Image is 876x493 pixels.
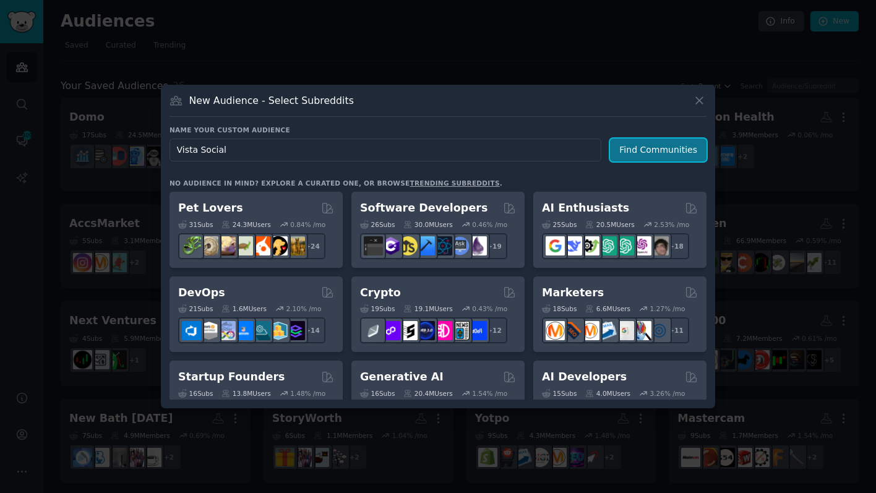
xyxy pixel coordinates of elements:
div: 1.27 % /mo [650,304,685,313]
img: platformengineering [251,321,270,340]
img: chatgpt_prompts_ [615,236,634,255]
img: content_marketing [546,321,565,340]
img: elixir [468,236,487,255]
div: 2.53 % /mo [654,220,689,229]
img: PetAdvice [268,236,288,255]
div: + 19 [481,233,507,259]
img: cockatiel [251,236,270,255]
div: 31 Sub s [178,220,213,229]
img: CryptoNews [450,321,470,340]
div: 15 Sub s [542,389,577,398]
div: 25 Sub s [542,220,577,229]
div: 19.1M Users [403,304,452,313]
img: ethstaker [398,321,418,340]
img: azuredevops [182,321,201,340]
h2: Generative AI [360,369,444,385]
img: reactnative [433,236,452,255]
div: + 24 [299,233,325,259]
img: ballpython [199,236,218,255]
div: 13.8M Users [221,389,270,398]
img: Docker_DevOps [217,321,236,340]
h2: Marketers [542,285,604,301]
img: MarketingResearch [632,321,651,340]
img: AskComputerScience [450,236,470,255]
button: Find Communities [610,139,706,161]
a: trending subreddits [410,179,499,187]
h2: DevOps [178,285,225,301]
img: 0xPolygon [381,321,400,340]
img: bigseo [563,321,582,340]
img: Emailmarketing [598,321,617,340]
div: + 18 [663,233,689,259]
img: turtle [234,236,253,255]
div: 3.26 % /mo [650,389,685,398]
div: 2.10 % /mo [286,304,322,313]
div: 26 Sub s [360,220,395,229]
img: csharp [381,236,400,255]
img: AWS_Certified_Experts [199,321,218,340]
h2: AI Enthusiasts [542,200,629,216]
img: defi_ [468,321,487,340]
div: 24.3M Users [221,220,270,229]
div: 1.54 % /mo [472,389,507,398]
div: 19 Sub s [360,304,395,313]
img: leopardgeckos [217,236,236,255]
h2: Crypto [360,285,401,301]
div: 0.84 % /mo [290,220,325,229]
div: + 12 [481,317,507,343]
div: 16 Sub s [178,389,213,398]
img: googleads [615,321,634,340]
img: ethfinance [364,321,383,340]
img: web3 [416,321,435,340]
h2: Pet Lovers [178,200,243,216]
img: software [364,236,383,255]
img: iOSProgramming [416,236,435,255]
div: + 14 [299,317,325,343]
div: 20.4M Users [403,389,452,398]
input: Pick a short name, like "Digital Marketers" or "Movie-Goers" [170,139,601,161]
div: 16 Sub s [360,389,395,398]
img: learnjavascript [398,236,418,255]
img: defiblockchain [433,321,452,340]
div: + 11 [663,317,689,343]
img: PlatformEngineers [286,321,305,340]
img: OpenAIDev [632,236,651,255]
div: 0.43 % /mo [472,304,507,313]
div: 6.6M Users [585,304,630,313]
img: ArtificalIntelligence [650,236,669,255]
div: 1.6M Users [221,304,267,313]
h2: Software Developers [360,200,487,216]
img: dogbreed [286,236,305,255]
div: 1.48 % /mo [290,389,325,398]
img: AItoolsCatalog [580,236,599,255]
img: AskMarketing [580,321,599,340]
img: chatgpt_promptDesign [598,236,617,255]
img: DeepSeek [563,236,582,255]
div: No audience in mind? Explore a curated one, or browse . [170,179,502,187]
h2: Startup Founders [178,369,285,385]
img: DevOpsLinks [234,321,253,340]
h3: New Audience - Select Subreddits [189,94,354,107]
img: herpetology [182,236,201,255]
div: 30.0M Users [403,220,452,229]
h2: AI Developers [542,369,627,385]
img: OnlineMarketing [650,321,669,340]
h3: Name your custom audience [170,126,706,134]
div: 0.46 % /mo [472,220,507,229]
div: 21 Sub s [178,304,213,313]
img: GoogleGeminiAI [546,236,565,255]
img: aws_cdk [268,321,288,340]
div: 20.5M Users [585,220,634,229]
div: 18 Sub s [542,304,577,313]
div: 4.0M Users [585,389,630,398]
